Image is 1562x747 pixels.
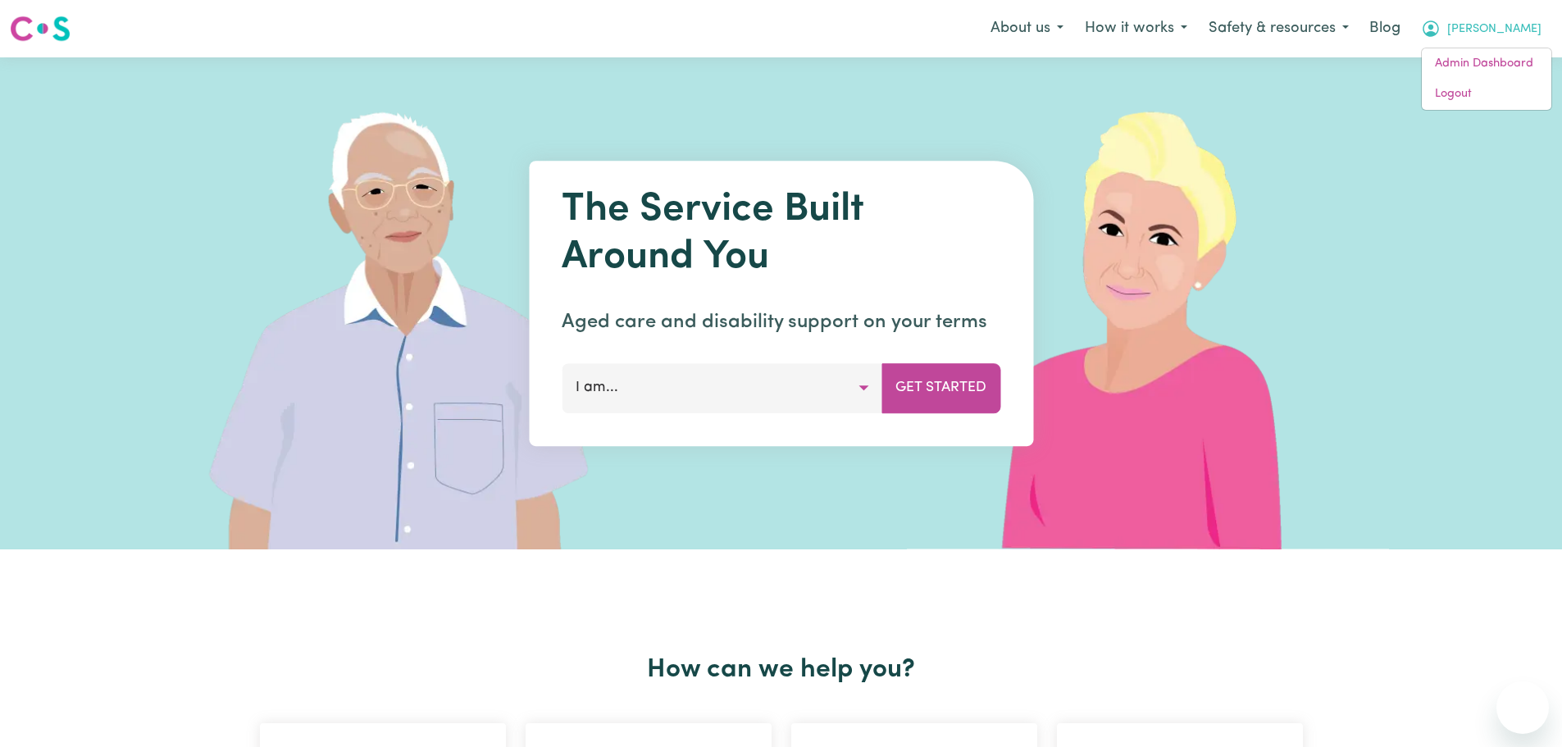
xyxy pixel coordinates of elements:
[1422,79,1551,110] a: Logout
[1422,48,1551,80] a: Admin Dashboard
[1496,681,1549,734] iframe: Button to launch messaging window
[1198,11,1359,46] button: Safety & resources
[1410,11,1552,46] button: My Account
[1359,11,1410,47] a: Blog
[881,363,1000,412] button: Get Started
[10,10,71,48] a: Careseekers logo
[980,11,1074,46] button: About us
[562,187,1000,281] h1: The Service Built Around You
[1447,20,1542,39] span: [PERSON_NAME]
[1074,11,1198,46] button: How it works
[250,654,1313,686] h2: How can we help you?
[562,363,882,412] button: I am...
[1421,48,1552,111] div: My Account
[562,307,1000,337] p: Aged care and disability support on your terms
[10,14,71,43] img: Careseekers logo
